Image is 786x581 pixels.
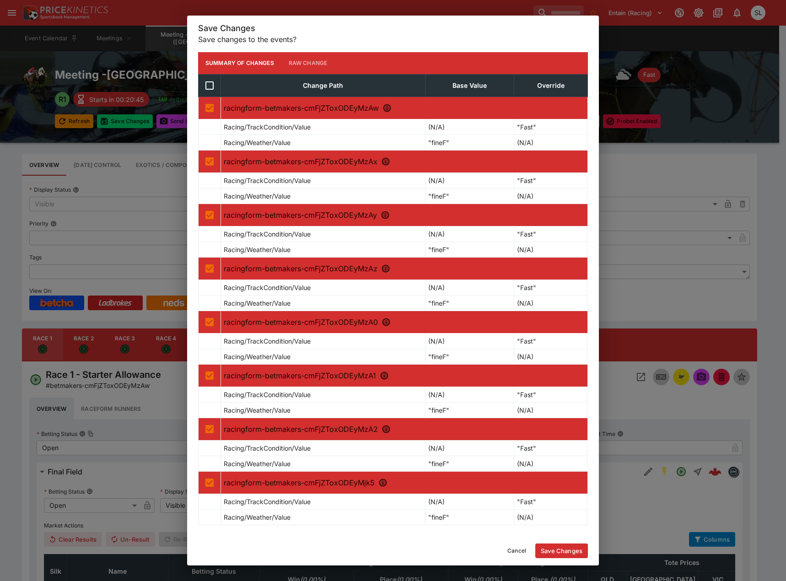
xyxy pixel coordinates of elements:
td: "Fast" [514,333,588,349]
td: "fineF" [425,188,514,204]
th: Base Value [425,74,514,97]
svg: R4 - Race 4 - Claiming [381,264,390,273]
p: racingform-betmakers-cmFjZToxODEyMzAz [224,263,585,274]
p: Racing/TrackCondition/Value [224,443,311,453]
td: "fineF" [425,242,514,257]
td: (N/A) [425,494,514,509]
td: "Fast" [514,440,588,456]
td: "fineF" [425,295,514,311]
p: Racing/Weather/Value [224,459,291,468]
p: Racing/TrackCondition/Value [224,122,311,132]
p: Racing/Weather/Value [224,245,291,254]
button: Save Changes [535,543,588,558]
svg: R8 - Race 8 - Claiming [378,478,388,487]
p: Racing/TrackCondition/Value [224,176,311,185]
td: (N/A) [514,349,588,364]
td: (N/A) [425,172,514,188]
td: "fineF" [425,509,514,525]
p: Racing/Weather/Value [224,138,291,147]
td: "Fast" [514,387,588,402]
p: racingform-betmakers-cmFjZToxODEyMzA2 [224,424,585,435]
td: (N/A) [425,226,514,242]
td: (N/A) [425,119,514,134]
td: "Fast" [514,172,588,188]
p: Racing/TrackCondition/Value [224,390,311,399]
td: (N/A) [514,188,588,204]
td: (N/A) [514,402,588,418]
p: Racing/TrackCondition/Value [224,497,311,506]
th: Change Path [221,74,425,97]
th: Override [514,74,588,97]
td: "fineF" [425,402,514,418]
h5: Save Changes [198,23,588,33]
p: racingform-betmakers-cmFjZToxODEyMzA0 [224,317,585,328]
button: Cancel [502,543,532,558]
td: (N/A) [425,280,514,295]
svg: R5 - Race 5 - Allowance Optional Claiming [382,317,391,327]
td: (N/A) [514,509,588,525]
td: (N/A) [514,242,588,257]
p: Racing/Weather/Value [224,191,291,201]
td: (N/A) [514,295,588,311]
svg: R3 - Race 3 - Allowance Optional Claiming [381,210,390,220]
p: racingform-betmakers-cmFjZToxODEyMjk5 [224,477,585,488]
p: Save changes to the events? [198,34,588,45]
p: Racing/TrackCondition/Value [224,336,311,346]
p: Racing/TrackCondition/Value [224,229,311,239]
td: (N/A) [425,333,514,349]
td: (N/A) [425,387,514,402]
svg: R1 - Race 1 - Starter Allowance [382,103,392,113]
p: racingform-betmakers-cmFjZToxODEyMzAy [224,210,585,221]
button: Summary of Changes [198,52,281,74]
td: "Fast" [514,494,588,509]
td: "Fast" [514,119,588,134]
td: "fineF" [425,134,514,150]
td: (N/A) [425,440,514,456]
p: racingform-betmakers-cmFjZToxODEyMzAw [224,102,585,113]
svg: R2 - Race 2 - Starter Optional Claiming [381,157,390,166]
td: "Fast" [514,226,588,242]
td: (N/A) [514,456,588,471]
td: "fineF" [425,349,514,364]
p: racingform-betmakers-cmFjZToxODEyMzAx [224,156,585,167]
svg: R6 - Race 6 - Claiming [380,371,389,380]
p: Racing/Weather/Value [224,512,291,522]
td: "Fast" [514,280,588,295]
svg: R7 - Race 7 - Claiming [382,425,391,434]
p: Racing/Weather/Value [224,405,291,415]
p: Racing/TrackCondition/Value [224,283,311,292]
td: "fineF" [425,456,514,471]
td: (N/A) [514,134,588,150]
button: Raw Change [281,52,335,74]
p: racingform-betmakers-cmFjZToxODEyMzA1 [224,370,585,381]
p: Racing/Weather/Value [224,298,291,308]
p: Racing/Weather/Value [224,352,291,361]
